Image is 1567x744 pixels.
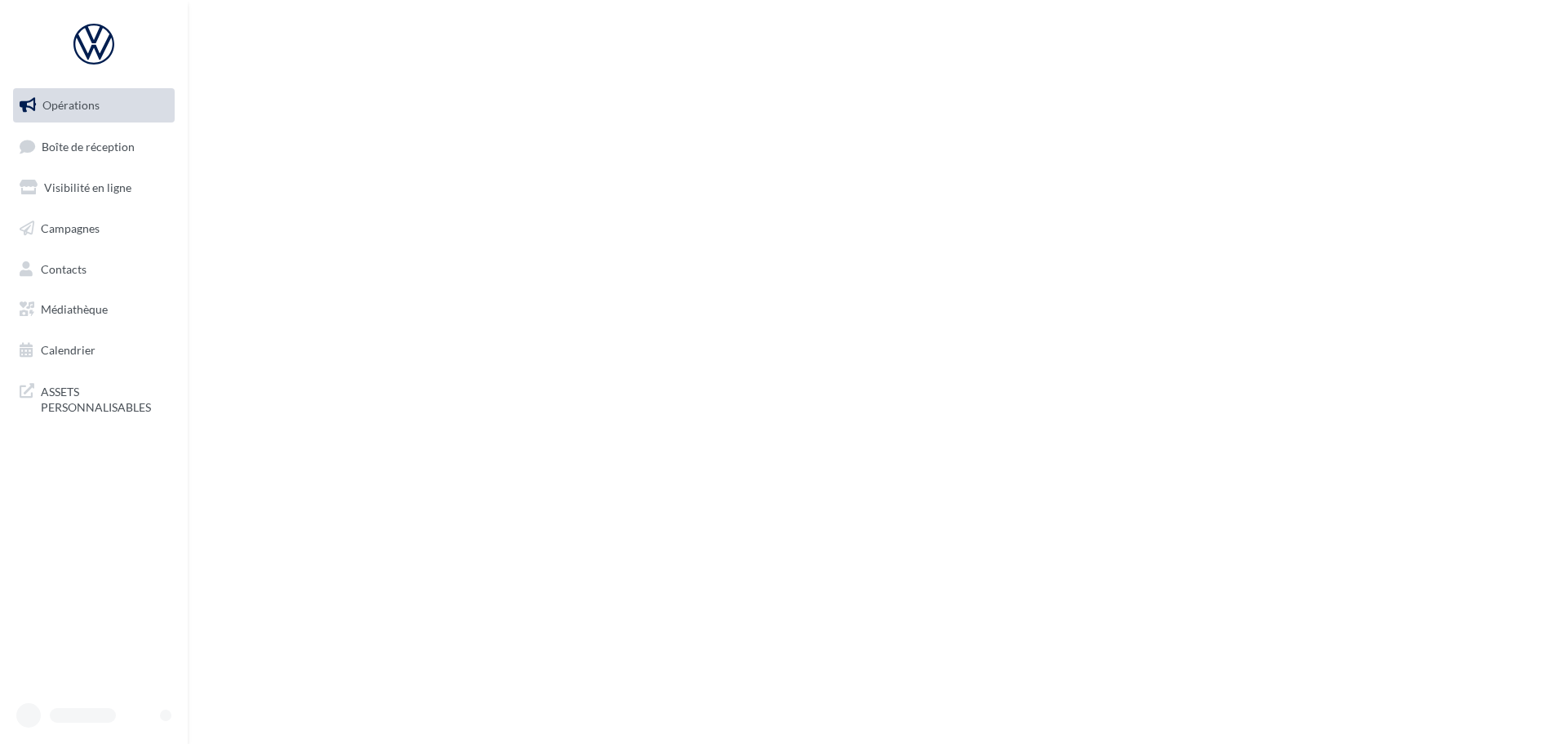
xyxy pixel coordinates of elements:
a: Contacts [10,252,178,287]
a: Calendrier [10,333,178,368]
span: Médiathèque [41,302,108,316]
a: ASSETS PERSONNALISABLES [10,374,178,422]
span: Visibilité en ligne [44,180,131,194]
span: Calendrier [41,343,95,357]
a: Médiathèque [10,292,178,327]
a: Campagnes [10,212,178,246]
span: Opérations [42,98,100,112]
a: Opérations [10,88,178,123]
span: Boîte de réception [42,139,135,153]
span: Contacts [41,261,87,275]
span: ASSETS PERSONNALISABLES [41,381,168,416]
span: Campagnes [41,221,100,235]
a: Boîte de réception [10,129,178,164]
a: Visibilité en ligne [10,171,178,205]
